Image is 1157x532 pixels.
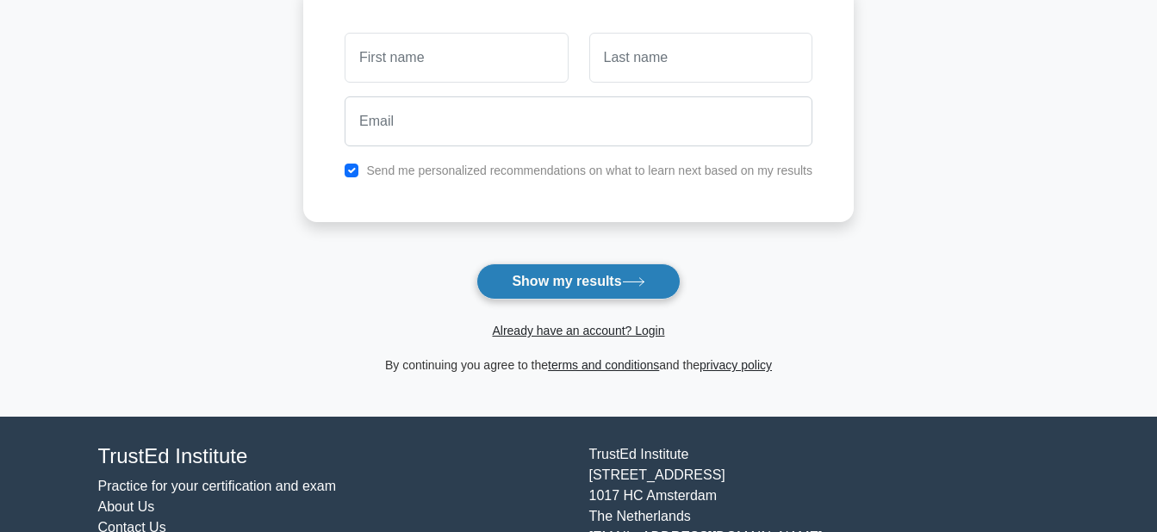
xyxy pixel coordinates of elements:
h4: TrustEd Institute [98,444,569,469]
div: By continuing you agree to the and the [293,355,864,375]
button: Show my results [476,263,680,300]
input: First name [345,33,568,83]
a: Already have an account? Login [492,324,664,337]
a: terms and conditions [548,358,659,372]
label: Send me personalized recommendations on what to learn next based on my results [366,164,812,177]
input: Last name [589,33,812,83]
input: Email [345,96,812,146]
a: Practice for your certification and exam [98,479,337,493]
a: privacy policy [700,358,772,372]
a: About Us [98,499,155,514]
